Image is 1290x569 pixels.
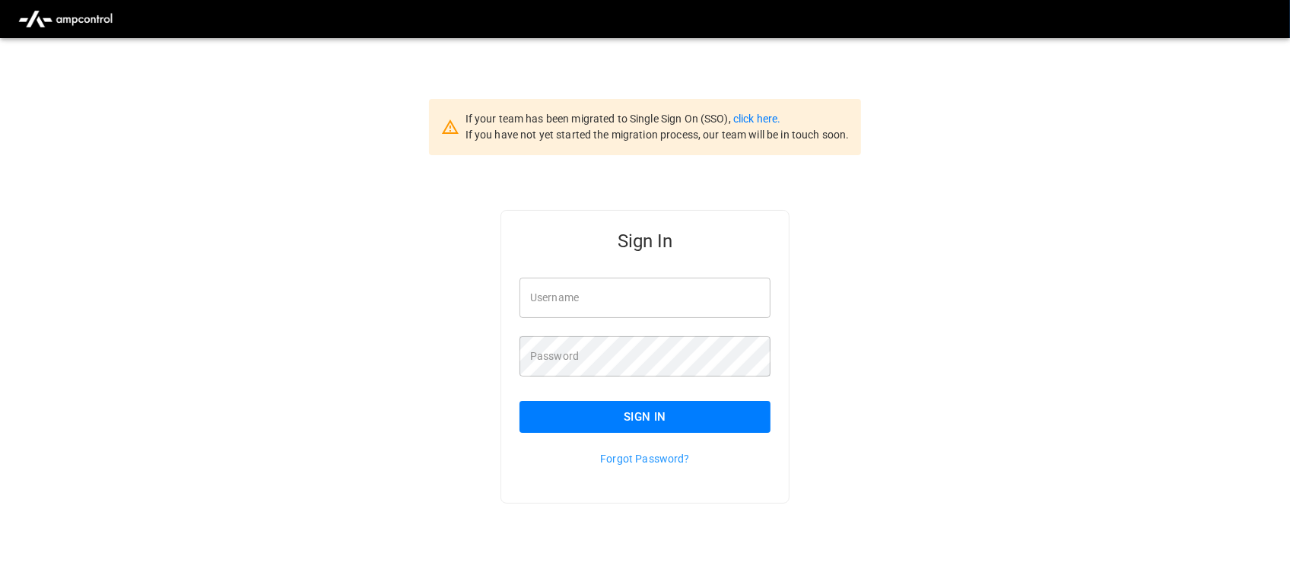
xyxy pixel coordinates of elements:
[519,401,771,433] button: Sign In
[519,229,771,253] h5: Sign In
[465,129,850,141] span: If you have not yet started the migration process, our team will be in touch soon.
[465,113,733,125] span: If your team has been migrated to Single Sign On (SSO),
[519,451,771,466] p: Forgot Password?
[12,5,119,33] img: ampcontrol.io logo
[733,113,780,125] a: click here.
